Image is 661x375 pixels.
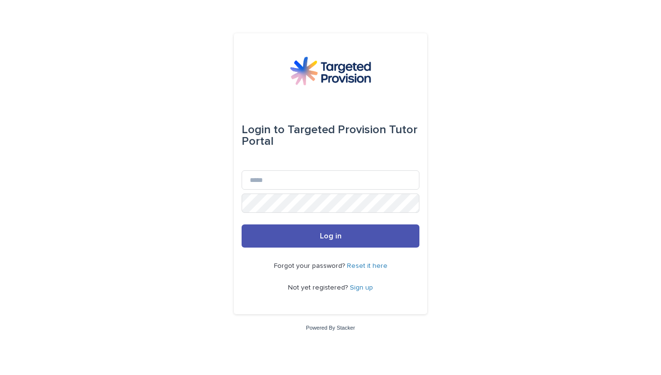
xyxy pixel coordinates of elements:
a: Reset it here [347,263,388,269]
button: Log in [242,224,419,248]
a: Sign up [350,284,373,291]
span: Log in [320,232,342,240]
div: Targeted Provision Tutor Portal [242,116,419,155]
span: Forgot your password? [274,263,347,269]
span: Login to [242,124,285,136]
img: M5nRWzHhSzIhMunXDL62 [290,56,371,85]
span: Not yet registered? [288,284,350,291]
a: Powered By Stacker [306,325,355,331]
